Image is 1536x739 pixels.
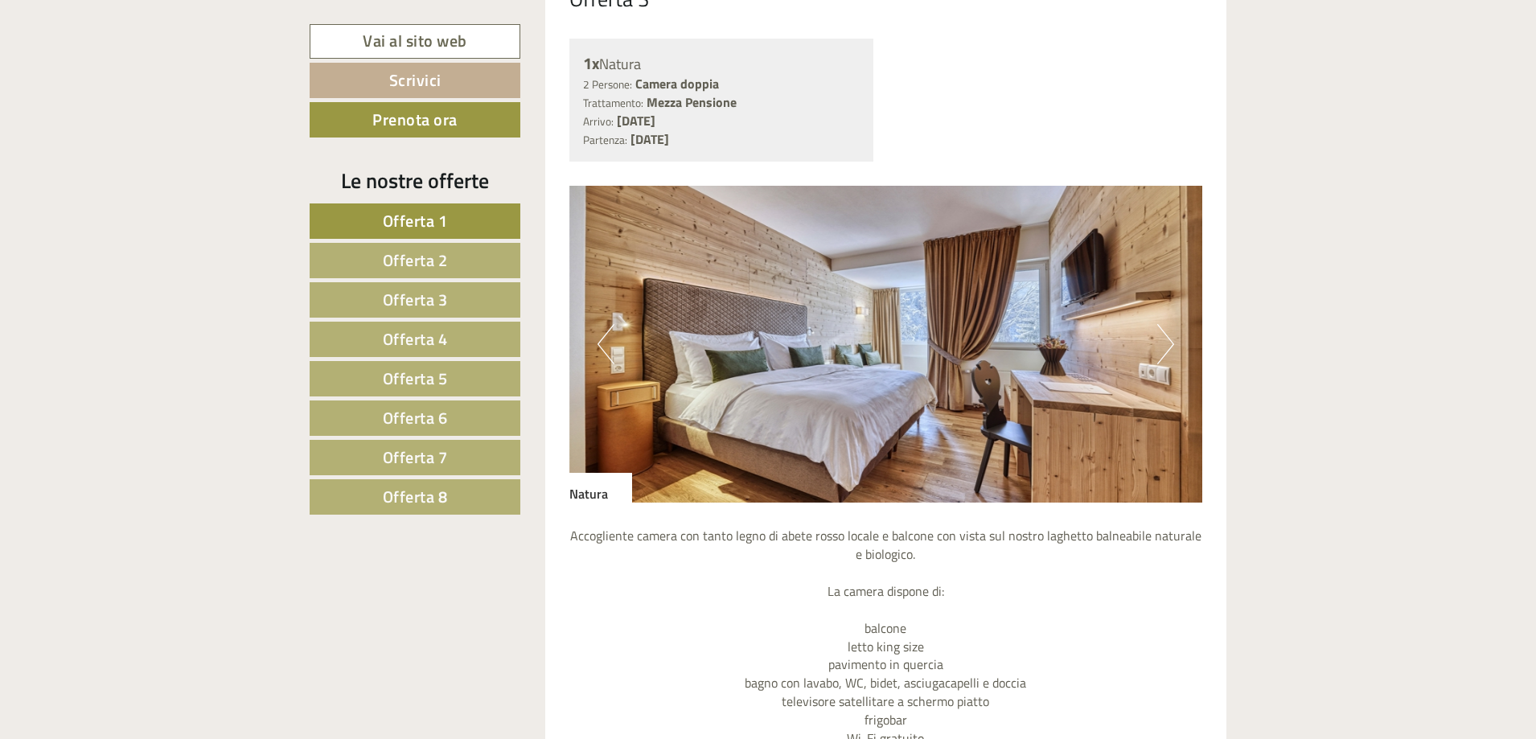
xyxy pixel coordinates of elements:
[583,95,643,111] small: Trattamento:
[24,78,232,89] small: 15:03
[12,167,409,344] div: Buongiorno, la mezza pensione comprende la colazione, lo snack pomeridiano (zuppa giornaliera e d...
[617,111,655,130] b: [DATE]
[1157,324,1174,364] button: Next
[583,113,614,129] small: Arrivo:
[289,12,345,39] div: [DATE]
[12,43,240,92] div: Buon giorno, come possiamo aiutarla?
[569,473,632,503] div: Natura
[630,129,669,149] b: [DATE]
[400,149,610,160] small: 15:04
[310,102,520,138] a: Prenota ora
[310,24,520,59] a: Vai al sito web
[383,445,448,470] span: Offerta 7
[549,417,635,452] button: Invia
[310,166,520,195] div: Le nostre offerte
[24,47,232,60] div: [GEOGRAPHIC_DATA]
[383,405,448,430] span: Offerta 6
[583,132,627,148] small: Partenza:
[569,186,1203,503] img: image
[583,51,599,76] b: 1x
[383,484,448,509] span: Offerta 8
[583,76,632,92] small: 2 Persone:
[24,170,400,183] div: [GEOGRAPHIC_DATA]
[383,326,448,351] span: Offerta 4
[635,74,719,93] b: Camera doppia
[598,324,614,364] button: Previous
[400,99,610,112] div: Lei
[392,96,622,162] div: salve la mezza pensione è per la cena? la ringrazio
[647,92,737,112] b: Mezza Pensione
[383,208,448,233] span: Offerta 1
[383,366,448,391] span: Offerta 5
[383,287,448,312] span: Offerta 3
[583,52,860,76] div: Natura
[310,63,520,98] a: Scrivici
[383,248,448,273] span: Offerta 2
